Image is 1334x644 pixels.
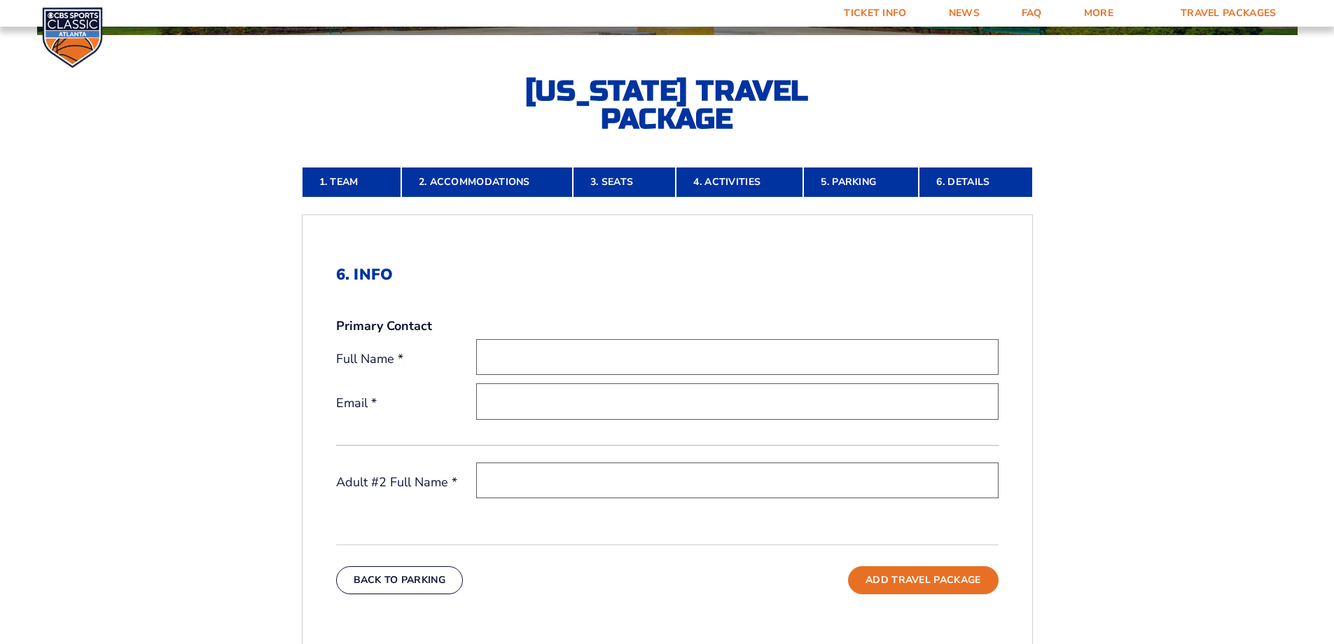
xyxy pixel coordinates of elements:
img: CBS Sports Classic [42,7,103,68]
button: Add Travel Package [848,566,998,594]
strong: Primary Contact [336,317,432,335]
h2: 6. Info [336,266,999,284]
label: Email * [336,395,476,412]
a: 4. Activities [676,167,803,198]
a: 3. Seats [573,167,676,198]
a: 5. Parking [803,167,919,198]
h2: [US_STATE] Travel Package [513,77,821,133]
label: Adult #2 Full Name * [336,474,476,491]
a: 2. Accommodations [401,167,573,198]
label: Full Name * [336,350,476,368]
button: Back To Parking [336,566,464,594]
a: 1. Team [302,167,401,198]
